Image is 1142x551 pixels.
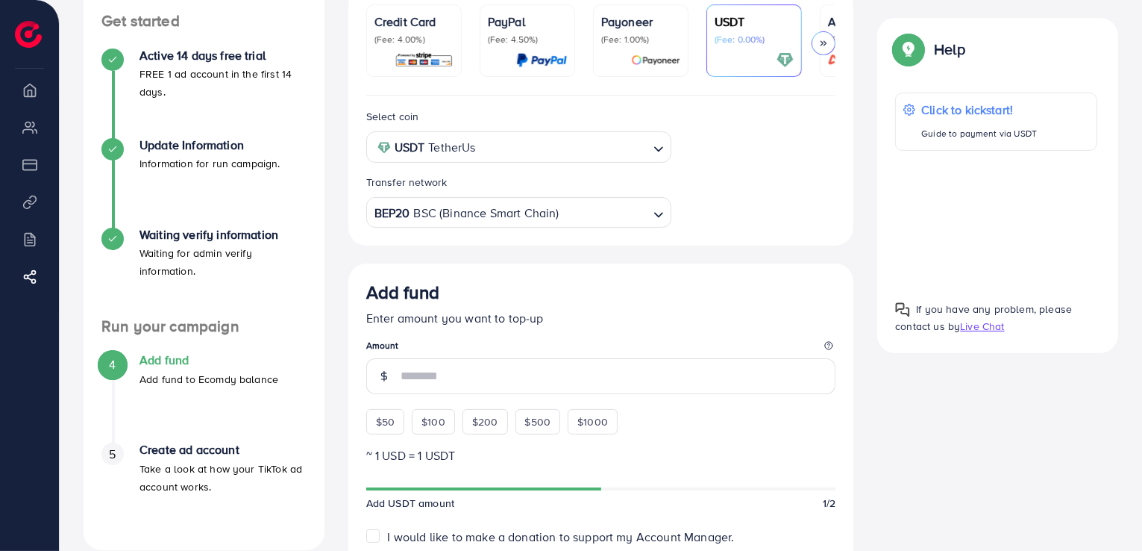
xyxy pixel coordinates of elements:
[561,202,647,225] input: Search for option
[777,52,794,69] img: card
[84,138,324,228] li: Update Information
[84,49,324,138] li: Active 14 days free trial
[414,202,559,224] span: BSC (Binance Smart Chain)
[139,460,307,496] p: Take a look at how your TikTok ad account works.
[715,34,794,46] p: (Fee: 0.00%)
[895,36,922,63] img: Popup guide
[895,302,910,317] img: Popup guide
[421,414,445,429] span: $100
[374,13,454,31] p: Credit Card
[377,141,391,155] img: coin
[139,443,307,457] h4: Create ad account
[109,356,116,373] span: 4
[715,13,794,31] p: USDT
[139,155,280,172] p: Information for run campaign.
[84,228,324,317] li: Waiting verify information
[366,339,836,358] legend: Amount
[480,136,647,159] input: Search for option
[366,197,671,228] div: Search for option
[139,228,307,242] h4: Waiting verify information
[516,52,567,69] img: card
[366,281,439,303] h3: Add fund
[366,446,836,464] p: ~ 1 USD = 1 USDT
[84,443,324,532] li: Create ad account
[376,414,395,429] span: $50
[366,175,448,190] label: Transfer network
[366,496,454,511] span: Add USDT amount
[631,52,680,69] img: card
[374,34,454,46] p: (Fee: 4.00%)
[84,12,324,31] h4: Get started
[15,21,42,48] img: logo
[921,101,1037,119] p: Click to kickstart!
[601,34,680,46] p: (Fee: 1.00%)
[823,496,835,511] span: 1/2
[139,370,278,388] p: Add fund to Ecomdy balance
[84,317,324,336] h4: Run your campaign
[139,65,307,101] p: FREE 1 ad account in the first 14 days.
[895,302,1072,334] span: If you have any problem, please contact us by
[395,137,425,158] strong: USDT
[823,52,907,69] img: card
[1079,484,1131,540] iframe: Chat
[601,13,680,31] p: Payoneer
[139,138,280,152] h4: Update Information
[388,529,735,545] span: I would like to make a donation to support my Account Manager.
[109,446,116,463] span: 5
[139,353,278,367] h4: Add fund
[428,137,475,158] span: TetherUs
[488,13,567,31] p: PayPal
[921,125,1037,143] p: Guide to payment via USDT
[960,319,1004,334] span: Live Chat
[366,109,419,124] label: Select coin
[577,414,608,429] span: $1000
[84,353,324,443] li: Add fund
[395,52,454,69] img: card
[525,414,551,429] span: $500
[828,13,907,31] p: Airwallex
[366,309,836,327] p: Enter amount you want to top-up
[139,244,307,280] p: Waiting for admin verify information.
[488,34,567,46] p: (Fee: 4.50%)
[374,202,410,224] strong: BEP20
[366,131,671,162] div: Search for option
[934,40,965,58] p: Help
[139,49,307,63] h4: Active 14 days free trial
[472,414,498,429] span: $200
